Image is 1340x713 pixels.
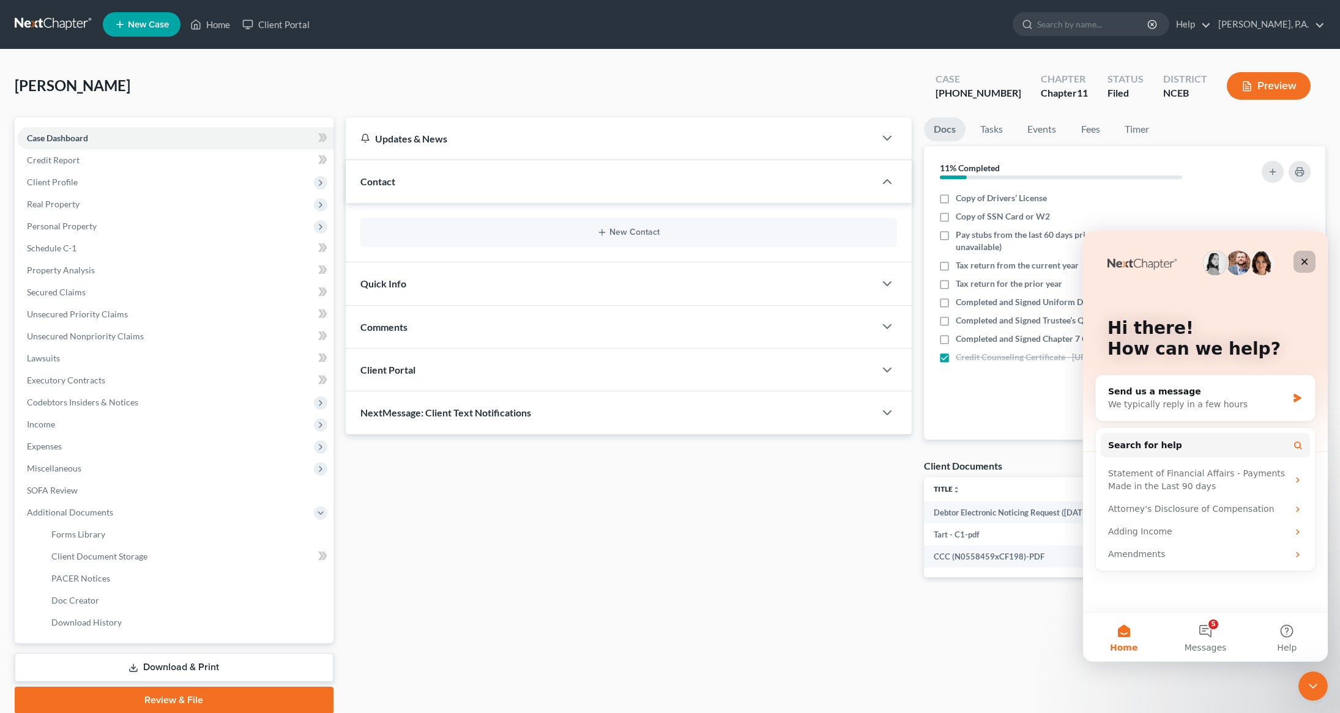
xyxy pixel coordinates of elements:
[1037,13,1149,35] input: Search by name...
[1041,72,1088,86] div: Chapter
[27,265,95,275] span: Property Analysis
[956,229,1215,253] span: Pay stubs from the last 60 days prior to filing (or Affidavit if unavailable)
[1212,13,1325,35] a: [PERSON_NAME], P.A.
[17,303,333,325] a: Unsecured Priority Claims
[956,192,1047,204] span: Copy of Drivers’ License
[17,281,333,303] a: Secured Claims
[360,278,406,289] span: Quick Info
[27,353,60,363] span: Lawsuits
[42,611,333,634] a: Download History
[27,133,88,143] span: Case Dashboard
[51,617,122,627] span: Download History
[956,351,1163,363] span: Credit Counseling Certificate - [URL][DOMAIN_NAME]
[1115,117,1159,141] a: Timer
[1298,671,1328,701] iframe: Intercom live chat
[953,486,960,493] i: unfold_more
[924,117,966,141] a: Docs
[956,314,1132,327] span: Completed and Signed Trustee’s Questionnaire
[1107,72,1144,86] div: Status
[360,407,531,418] span: NextMessage: Client Text Notifications
[27,309,128,319] span: Unsecured Priority Claims
[17,369,333,391] a: Executory Contracts
[924,545,1152,567] td: CCC (N0558459xCF198)-PDF
[956,278,1062,290] span: Tax return for the prior year
[936,86,1021,100] div: [PHONE_NUMBER]
[15,653,333,682] a: Download & Print
[1041,86,1088,100] div: Chapter
[956,210,1050,223] span: Copy of SSN Card or W2
[51,595,99,605] span: Doc Creator
[51,573,110,583] span: PACER Notices
[15,76,130,94] span: [PERSON_NAME]
[42,589,333,611] a: Doc Creator
[956,296,1185,308] span: Completed and Signed Uniform Document Production Form
[27,287,86,297] span: Secured Claims
[27,177,78,187] span: Client Profile
[1018,117,1066,141] a: Events
[27,243,76,253] span: Schedule C-1
[27,397,138,407] span: Codebtors Insiders & Notices
[940,163,1000,173] strong: 11% Completed
[956,259,1079,272] span: Tax return from the current year
[370,227,888,237] button: New Contact
[27,463,81,473] span: Miscellaneous
[27,419,55,429] span: Income
[27,485,78,495] span: SOFA Review
[17,149,333,171] a: Credit Report
[1163,86,1207,100] div: NCEB
[17,127,333,149] a: Case Dashboard
[236,13,316,35] a: Client Portal
[17,479,333,501] a: SOFA Review
[27,441,62,451] span: Expenses
[17,325,333,347] a: Unsecured Nonpriority Claims
[924,459,1002,472] div: Client Documents
[924,523,1152,545] td: Tart - C1-pdf
[1227,72,1311,100] button: Preview
[27,155,80,165] span: Credit Report
[42,567,333,589] a: PACER Notices
[27,199,80,209] span: Real Property
[27,221,97,231] span: Personal Property
[17,237,333,259] a: Schedule C-1
[27,375,105,385] span: Executory Contracts
[1083,231,1328,662] iframe: Intercom live chat
[27,331,144,341] span: Unsecured Nonpriority Claims
[1163,72,1207,86] div: District
[1077,87,1088,98] span: 11
[17,347,333,369] a: Lawsuits
[42,523,333,545] a: Forms Library
[924,501,1152,523] td: Debtor Electronic Noticing Request ([DATE])
[1107,86,1144,100] div: Filed
[184,13,236,35] a: Home
[1170,13,1211,35] a: Help
[934,484,960,493] a: Titleunfold_more
[1071,117,1110,141] a: Fees
[51,551,147,561] span: Client Document Storage
[27,507,113,517] span: Additional Documents
[936,72,1021,86] div: Case
[42,545,333,567] a: Client Document Storage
